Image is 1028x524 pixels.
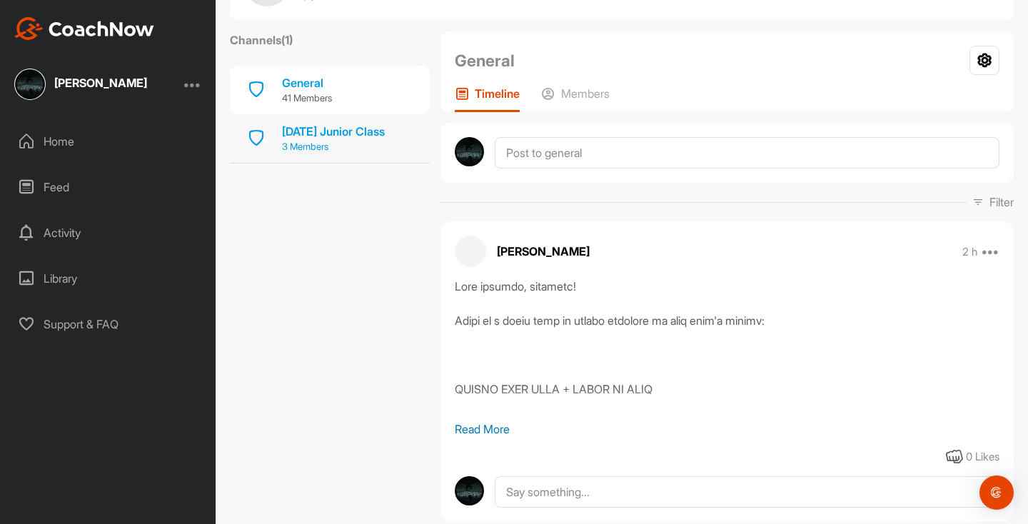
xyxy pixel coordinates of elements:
[455,278,999,420] div: Lore ipsumdo, sitametc! Adipi el s doeiu temp in utlabo etdolore ma aliq enim'a minimv: QUISNO EX...
[475,86,520,101] p: Timeline
[282,140,385,154] p: 3 Members
[8,215,209,251] div: Activity
[282,123,385,140] div: [DATE] Junior Class
[54,77,147,89] div: [PERSON_NAME]
[966,449,999,465] div: 0 Likes
[455,49,515,73] h2: General
[8,261,209,296] div: Library
[8,306,209,342] div: Support & FAQ
[230,31,293,49] label: Channels ( 1 )
[455,476,484,505] img: avatar
[14,17,154,40] img: CoachNow
[962,245,977,259] p: 2 h
[455,420,999,438] p: Read More
[497,243,590,260] p: [PERSON_NAME]
[8,124,209,159] div: Home
[8,169,209,205] div: Feed
[14,69,46,100] img: square_93c1fe013d144a074f72f012ab329f28.jpg
[282,91,332,106] p: 41 Members
[989,193,1014,211] p: Filter
[455,137,484,166] img: avatar
[979,475,1014,510] div: Open Intercom Messenger
[282,74,332,91] div: General
[561,86,610,101] p: Members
